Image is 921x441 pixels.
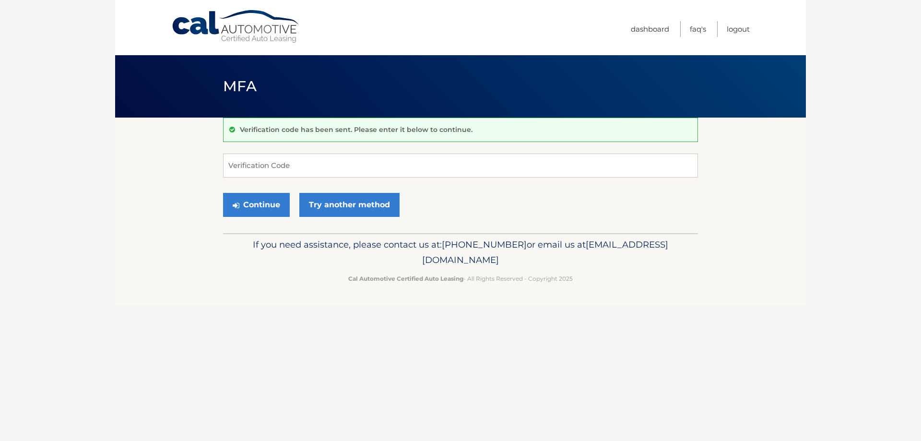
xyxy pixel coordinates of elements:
a: Cal Automotive [171,10,301,44]
a: Dashboard [631,21,669,37]
span: MFA [223,77,257,95]
a: FAQ's [690,21,706,37]
p: If you need assistance, please contact us at: or email us at [229,237,692,268]
p: Verification code has been sent. Please enter it below to continue. [240,125,472,134]
p: - All Rights Reserved - Copyright 2025 [229,274,692,284]
a: Try another method [299,193,400,217]
input: Verification Code [223,154,698,178]
strong: Cal Automotive Certified Auto Leasing [348,275,463,282]
a: Logout [727,21,750,37]
button: Continue [223,193,290,217]
span: [EMAIL_ADDRESS][DOMAIN_NAME] [422,239,668,265]
span: [PHONE_NUMBER] [442,239,527,250]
